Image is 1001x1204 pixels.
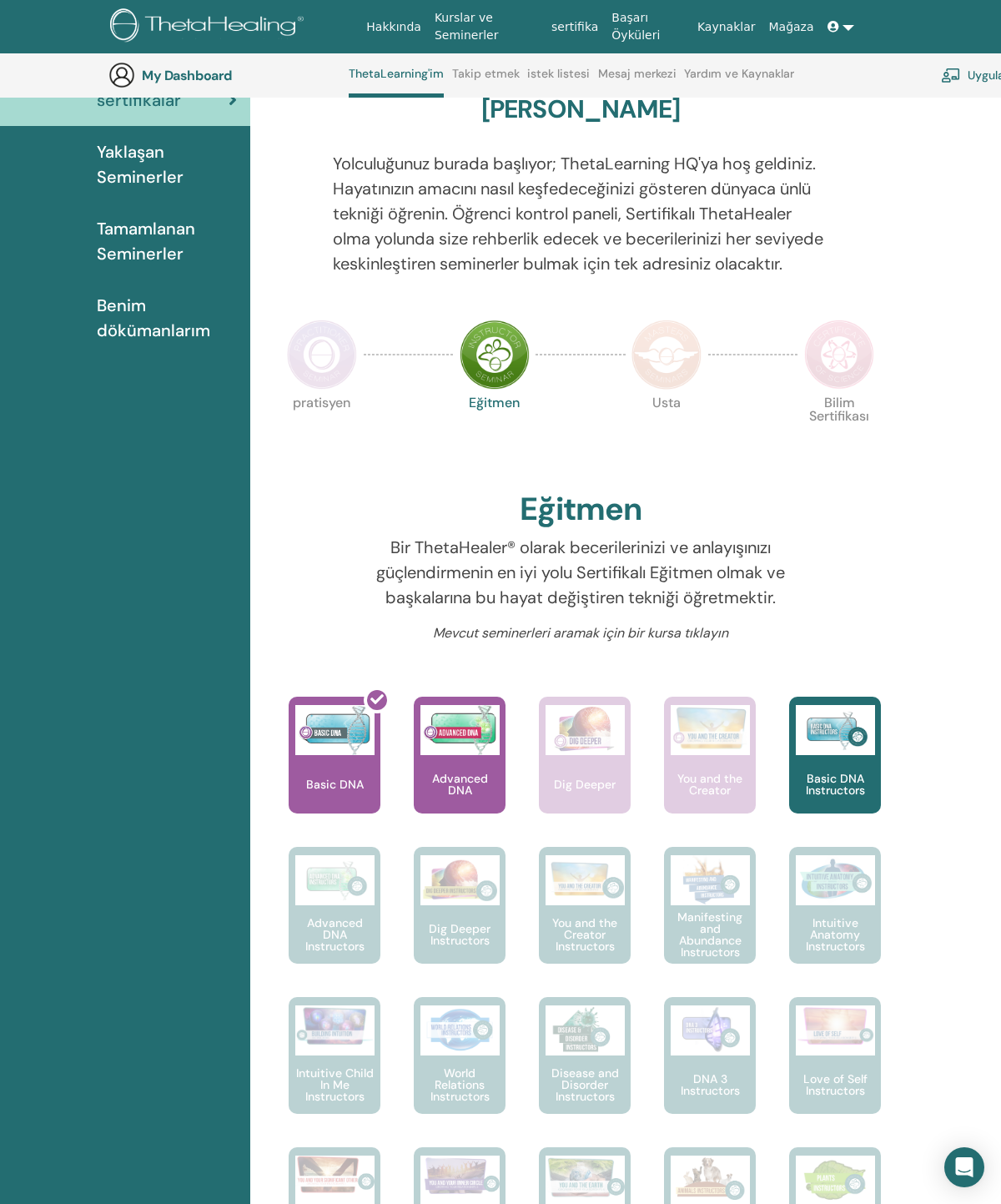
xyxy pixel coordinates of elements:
[108,62,135,88] img: generic-user-icon.jpg
[420,1005,500,1055] img: World Relations Instructors
[295,1005,375,1046] img: Intuitive Child In Me Instructors
[546,705,625,755] img: Dig Deeper
[289,1067,380,1102] p: Intuitive Child In Me Instructors
[691,12,762,43] a: Kaynaklar
[295,705,375,755] img: Basic DNA
[287,320,357,390] img: Practitioner
[414,923,506,946] p: Dig Deeper Instructors
[97,293,237,343] span: Benim dökümanlarım
[539,847,631,997] a: You and the Creator Instructors You and the Creator Instructors
[664,697,756,847] a: You and the Creator You and the Creator
[420,855,500,905] img: Dig Deeper Instructors
[539,697,631,847] a: Dig Deeper Dig Deeper
[545,12,605,43] a: sertifika
[941,68,961,83] img: chalkboard-teacher.svg
[944,1147,984,1187] div: Open Intercom Messenger
[333,151,829,276] p: Yolculuğunuz burada başlıyor; ThetaLearning HQ'ya hoş geldiniz. Hayatınızın amacını nasıl keşfede...
[420,705,500,755] img: Advanced DNA
[414,997,506,1147] a: World Relations Instructors World Relations Instructors
[414,1067,506,1102] p: World Relations Instructors
[97,88,181,113] span: sertifikalar
[110,8,309,46] img: logo.png
[460,320,530,390] img: Instructor
[520,491,641,529] h2: Eğitmen
[546,1005,625,1055] img: Disease and Disorder Instructors
[142,68,309,83] h3: My Dashboard
[527,67,590,93] a: istek listesi
[664,847,756,997] a: Manifesting and Abundance Instructors Manifesting and Abundance Instructors
[789,697,881,847] a: Basic DNA Instructors Basic DNA Instructors
[671,1005,750,1055] img: DNA 3 Instructors
[598,67,677,93] a: Mesaj merkezi
[664,911,756,958] p: Manifesting and Abundance Instructors
[295,855,375,905] img: Advanced DNA Instructors
[664,1073,756,1096] p: DNA 3 Instructors
[333,535,829,610] p: Bir ThetaHealer® olarak becerilerinizi ve anlayışınızı güçlendirmenin en iyi yolu Sertifikalı Eği...
[289,697,380,847] a: Basic DNA Basic DNA
[546,1156,625,1199] img: You and the Earth Instructors
[360,12,428,43] a: Hakkında
[420,1156,500,1196] img: You and Your Inner Circle Instructors
[452,67,520,93] a: Takip etmek
[664,773,756,796] p: You and the Creator
[414,847,506,997] a: Dig Deeper Instructors Dig Deeper Instructors
[789,1073,881,1096] p: Love of Self Instructors
[414,697,506,847] a: Advanced DNA Advanced DNA
[789,917,881,952] p: Intuitive Anatomy Instructors
[333,623,829,643] p: Mevcut seminerleri aramak için bir kursa tıklayın
[762,12,820,43] a: Mağaza
[289,917,380,952] p: Advanced DNA Instructors
[796,1005,875,1046] img: Love of Self Instructors
[287,396,357,466] p: pratisyen
[539,1067,631,1102] p: Disease and Disorder Instructors
[97,216,237,266] span: Tamamlanan Seminerler
[684,67,794,93] a: Yardım ve Kaynaklar
[481,94,681,124] h3: [PERSON_NAME]
[547,778,622,790] p: Dig Deeper
[97,139,237,189] span: Yaklaşan Seminerler
[349,67,444,98] a: ThetaLearning'im
[671,855,750,905] img: Manifesting and Abundance Instructors
[605,3,691,51] a: Başarı Öyküleri
[289,997,380,1147] a: Intuitive Child In Me Instructors Intuitive Child In Me Instructors
[804,396,874,466] p: Bilim Sertifikası
[631,396,702,466] p: Usta
[539,917,631,952] p: You and the Creator Instructors
[796,705,875,755] img: Basic DNA Instructors
[789,847,881,997] a: Intuitive Anatomy Instructors Intuitive Anatomy Instructors
[460,396,530,466] p: Eğitmen
[414,773,506,796] p: Advanced DNA
[539,997,631,1147] a: Disease and Disorder Instructors Disease and Disorder Instructors
[295,1156,375,1193] img: You and Your Significant Other Instructors
[796,855,875,905] img: Intuitive Anatomy Instructors
[428,3,545,51] a: Kurslar ve Seminerler
[546,855,625,905] img: You and the Creator Instructors
[631,320,702,390] img: Master
[664,997,756,1147] a: DNA 3 Instructors DNA 3 Instructors
[289,847,380,997] a: Advanced DNA Instructors Advanced DNA Instructors
[804,320,874,390] img: Certificate of Science
[789,997,881,1147] a: Love of Self Instructors Love of Self Instructors
[789,773,881,796] p: Basic DNA Instructors
[671,705,750,751] img: You and the Creator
